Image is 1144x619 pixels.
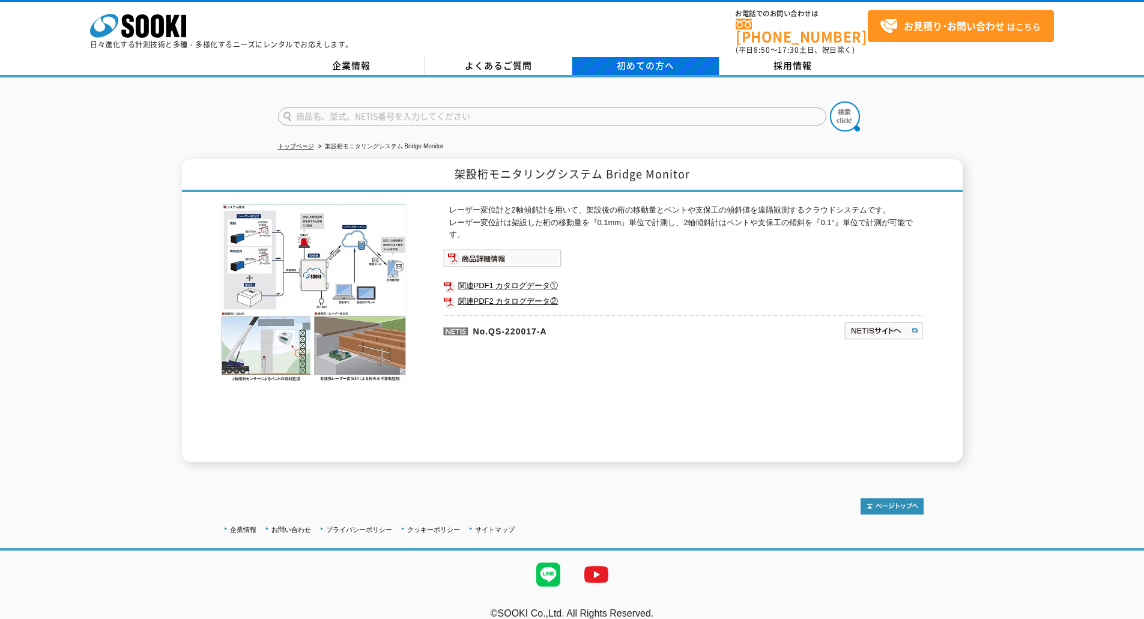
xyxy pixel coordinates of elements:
[443,249,561,267] img: 商品詳細情報システム
[182,159,963,192] h1: 架設桁モニタリングシステム Bridge Monitor
[861,498,924,515] img: トップページへ
[443,315,728,344] p: No.QS-220017-A
[778,44,799,55] span: 17:30
[326,526,392,533] a: プライバシーポリシー
[736,10,868,17] span: お電話でのお問い合わせは
[475,526,515,533] a: サイトマップ
[844,321,924,340] img: NETISサイトへ
[572,551,620,599] img: YouTube
[443,256,561,265] a: 商品詳細情報システム
[830,101,860,131] img: btn_search.png
[868,10,1054,42] a: お見積り･お問い合わせはこちら
[425,57,572,75] a: よくあるご質問
[221,204,407,381] img: 架設桁モニタリングシステム Bridge Monitor
[230,526,256,533] a: 企業情報
[278,57,425,75] a: 企業情報
[572,57,719,75] a: 初めての方へ
[407,526,460,533] a: クッキーポリシー
[904,19,1005,33] strong: お見積り･お問い合わせ
[316,140,444,153] li: 架設桁モニタリングシステム Bridge Monitor
[90,41,353,48] p: 日々進化する計測技術と多種・多様化するニーズにレンタルでお応えします。
[880,17,1041,35] span: はこちら
[278,107,826,125] input: 商品名、型式、NETIS番号を入力してください
[617,59,674,72] span: 初めての方へ
[278,143,314,149] a: トップページ
[736,44,855,55] span: (平日 ～ 土日、祝日除く)
[449,204,924,241] p: レーザー変位計と2軸傾斜計を用いて、架設後の桁の移動量とベントや支保工の傾斜値を遠隔観測するクラウドシステムです。 レーザー変位計は架設した桁の移動量を『0.1mm』単位で計測し、2軸傾斜計はベ...
[443,278,924,294] a: 関連PDF1 カタログデータ①
[443,294,924,309] a: 関連PDF2 カタログデータ②
[719,57,867,75] a: 採用情報
[524,551,572,599] img: LINE
[754,44,770,55] span: 8:50
[271,526,311,533] a: お問い合わせ
[736,19,868,43] a: [PHONE_NUMBER]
